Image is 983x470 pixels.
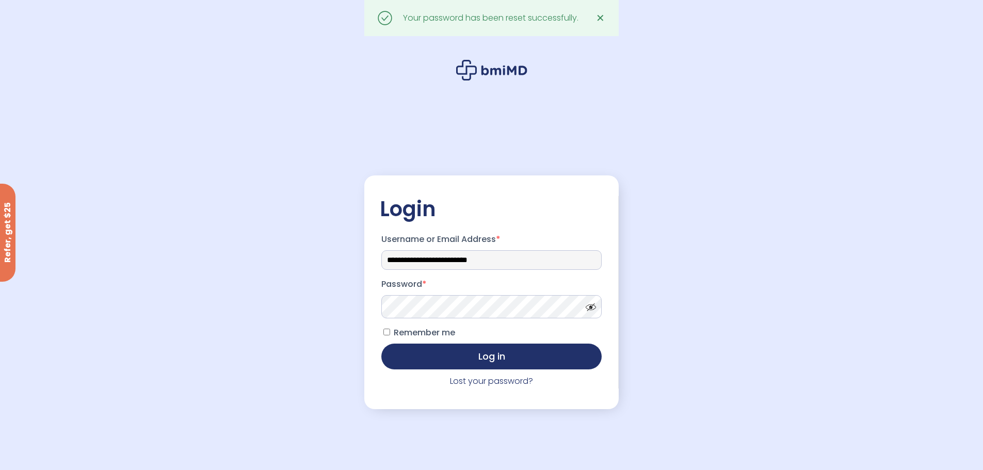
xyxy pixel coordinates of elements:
[450,375,533,387] a: Lost your password?
[596,11,605,25] span: ✕
[380,196,603,222] h2: Login
[381,344,602,369] button: Log in
[381,276,602,293] label: Password
[590,8,611,28] a: ✕
[381,231,602,248] label: Username or Email Address
[394,327,455,338] span: Remember me
[403,11,578,25] div: Your password has been reset successfully.
[383,329,390,335] input: Remember me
